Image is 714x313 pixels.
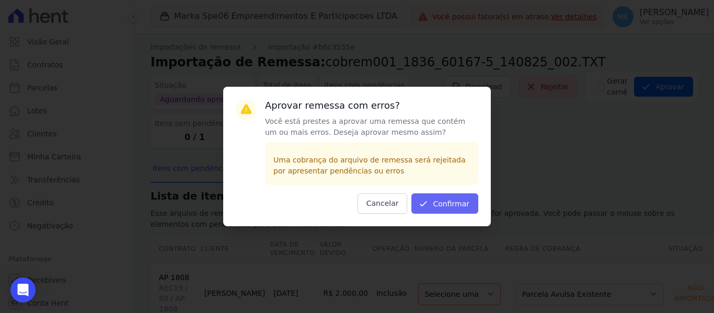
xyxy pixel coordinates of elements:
button: Cancelar [358,193,408,214]
button: Confirmar [411,193,478,214]
div: Open Intercom Messenger [10,277,36,303]
p: Uma cobrança do arquivo de remessa será rejeitada por apresentar pendências ou erros [273,155,470,177]
h3: Aprovar remessa com erros? [265,99,478,112]
p: Você está prestes a aprovar uma remessa que contém um ou mais erros. Deseja aprovar mesmo assim? [265,116,478,138]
